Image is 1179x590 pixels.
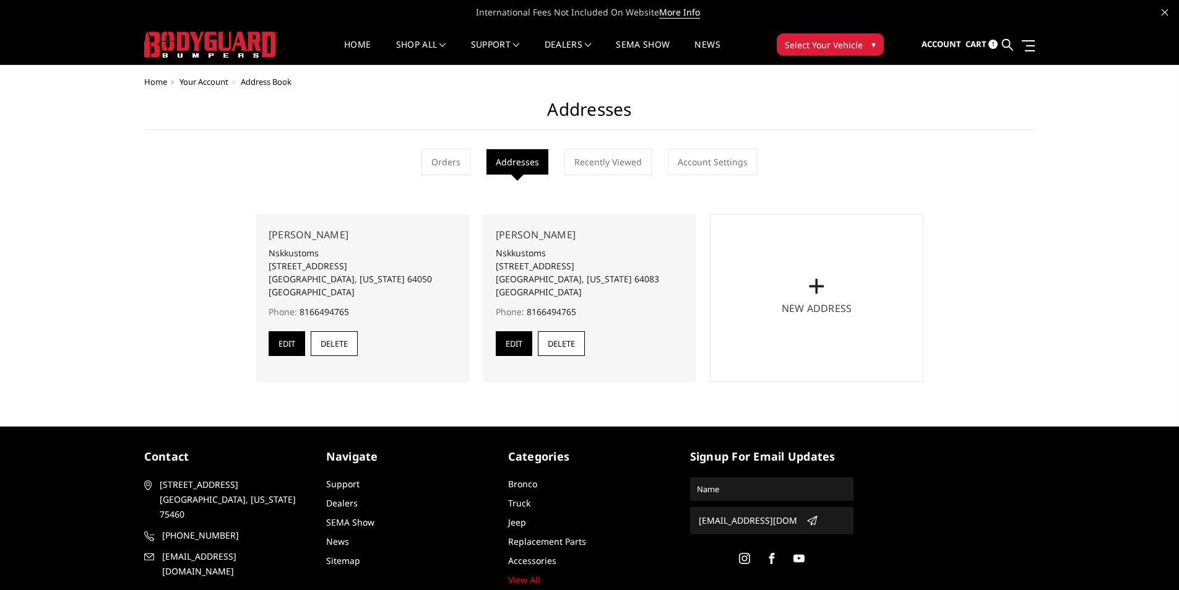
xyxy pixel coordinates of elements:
[508,516,526,528] a: Jeep
[311,331,358,356] button: Delete
[144,99,1035,130] h2: Addresses
[659,6,700,19] a: More Info
[508,536,586,547] a: Replacement Parts
[144,76,167,87] a: Home
[326,516,374,528] a: SEMA Show
[965,38,987,50] span: Cart
[496,272,683,285] li: [GEOGRAPHIC_DATA], [US_STATE] 64083
[988,40,998,49] span: 1
[496,227,683,242] h5: [PERSON_NAME]
[692,479,852,499] input: Name
[545,40,592,64] a: Dealers
[538,331,585,356] button: Delete
[508,497,530,509] a: Truck
[508,448,672,465] h5: Categories
[269,227,456,242] h5: [PERSON_NAME]
[527,305,576,318] dd: 8166494765
[777,33,884,56] button: Select Your Vehicle
[922,38,961,50] span: Account
[496,246,683,259] li: nskkustoms
[694,40,720,64] a: News
[496,305,524,318] dt: Phone:
[241,76,292,87] span: Address Book
[300,305,349,318] dd: 8166494765
[144,448,308,465] h5: contact
[421,149,470,175] a: Orders
[782,302,852,316] h5: New Address
[668,149,758,175] a: Account Settings
[496,285,683,298] li: [GEOGRAPHIC_DATA]
[144,549,308,579] a: [EMAIL_ADDRESS][DOMAIN_NAME]
[269,285,456,298] li: [GEOGRAPHIC_DATA]
[396,40,446,64] a: shop all
[144,528,308,543] a: [PHONE_NUMBER]
[694,511,801,531] input: Email
[144,32,277,58] img: BODYGUARD BUMPERS
[871,38,876,51] span: ▾
[564,149,652,175] a: Recently Viewed
[508,555,556,566] a: Accessories
[508,478,537,490] a: Bronco
[160,477,303,522] span: [STREET_ADDRESS] [GEOGRAPHIC_DATA], [US_STATE] 75460
[269,305,297,318] dt: Phone:
[690,448,853,465] h5: signup for email updates
[710,214,923,382] a: + New Address
[269,246,456,259] li: nskkustoms
[162,549,306,579] span: [EMAIL_ADDRESS][DOMAIN_NAME]
[471,40,520,64] a: Support
[965,28,998,61] a: Cart 1
[616,40,670,64] a: SEMA Show
[808,265,826,307] span: +
[162,528,306,543] span: [PHONE_NUMBER]
[326,555,360,566] a: Sitemap
[508,574,540,586] a: View All
[179,76,228,87] a: Your Account
[344,40,371,64] a: Home
[922,28,961,61] a: Account
[496,331,532,356] a: Edit
[496,259,683,272] li: [STREET_ADDRESS]
[269,272,456,285] li: [GEOGRAPHIC_DATA], [US_STATE] 64050
[326,448,490,465] h5: Navigate
[326,497,358,509] a: Dealers
[326,536,349,547] a: News
[269,259,456,272] li: [STREET_ADDRESS]
[486,149,548,175] li: Addresses
[269,331,305,356] a: Edit
[785,38,863,51] span: Select Your Vehicle
[326,478,360,490] a: Support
